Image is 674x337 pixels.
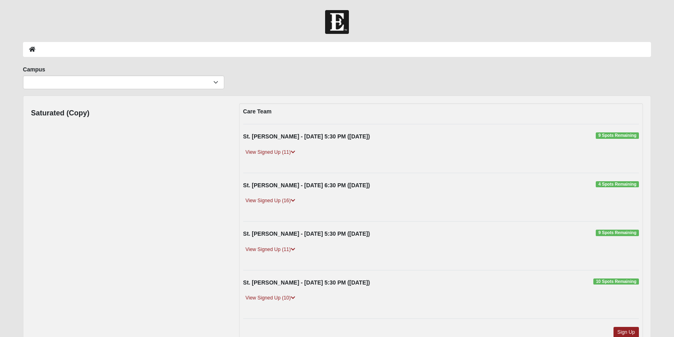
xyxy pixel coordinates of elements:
span: 4 Spots Remaining [596,181,639,188]
a: View Signed Up (10) [243,294,298,302]
a: View Signed Up (16) [243,197,298,205]
img: Church of Eleven22 Logo [325,10,349,34]
a: View Signed Up (11) [243,148,298,157]
strong: St. [PERSON_NAME] - [DATE] 6:30 PM ([DATE]) [243,182,370,188]
span: 10 Spots Remaining [593,278,639,285]
a: View Signed Up (11) [243,245,298,254]
span: 9 Spots Remaining [596,230,639,236]
strong: St. [PERSON_NAME] - [DATE] 5:30 PM ([DATE]) [243,279,370,286]
h4: Saturated (Copy) [31,109,90,118]
span: 9 Spots Remaining [596,132,639,139]
label: Campus [23,65,45,73]
strong: St. [PERSON_NAME] - [DATE] 5:30 PM ([DATE]) [243,230,370,237]
strong: St. [PERSON_NAME] - [DATE] 5:30 PM ([DATE]) [243,133,370,140]
strong: Care Team [243,108,272,115]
